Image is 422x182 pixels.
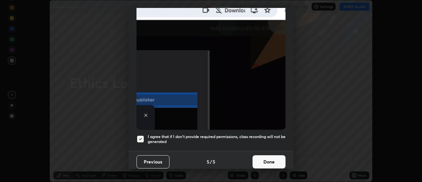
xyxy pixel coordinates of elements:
[213,158,215,165] h4: 5
[136,155,169,168] button: Previous
[210,158,212,165] h4: /
[207,158,209,165] h4: 5
[148,134,286,144] h5: I agree that if I don't provide required permissions, class recording will not be generated
[253,155,286,168] button: Done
